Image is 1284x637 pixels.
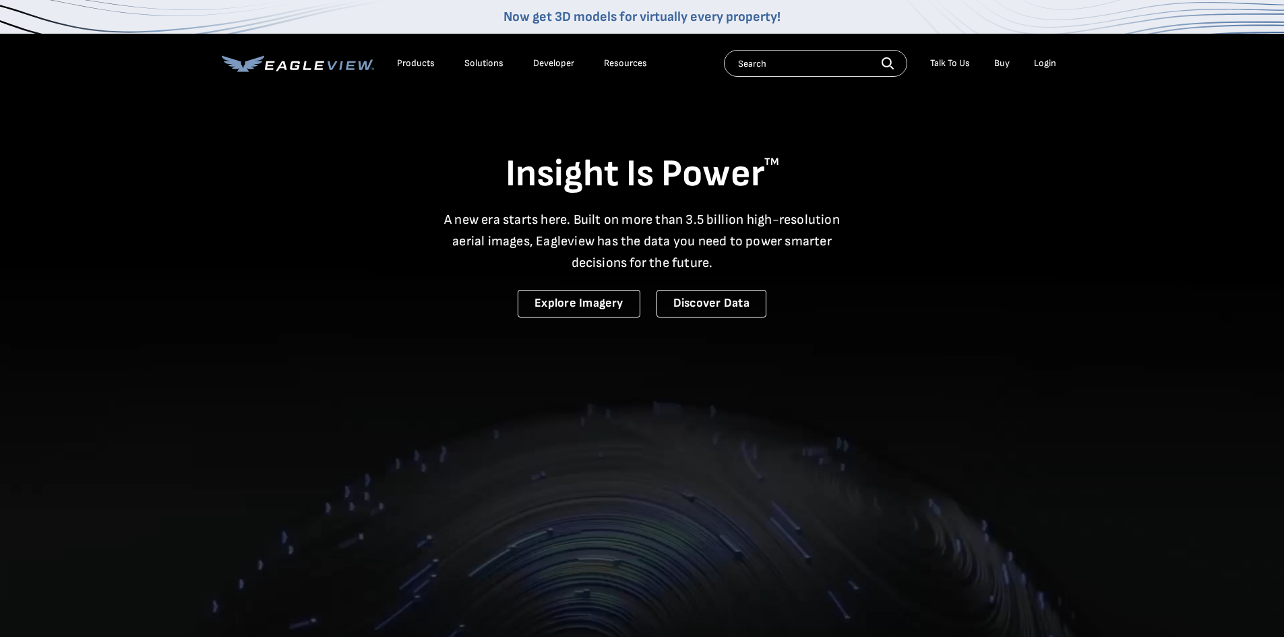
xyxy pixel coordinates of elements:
[518,290,640,317] a: Explore Imagery
[436,209,849,274] p: A new era starts here. Built on more than 3.5 billion high-resolution aerial images, Eagleview ha...
[994,57,1010,69] a: Buy
[222,151,1063,198] h1: Insight Is Power
[656,290,766,317] a: Discover Data
[764,156,779,169] sup: TM
[503,9,781,25] a: Now get 3D models for virtually every property!
[604,57,647,69] div: Resources
[533,57,574,69] a: Developer
[1034,57,1056,69] div: Login
[464,57,503,69] div: Solutions
[930,57,970,69] div: Talk To Us
[397,57,435,69] div: Products
[724,50,907,77] input: Search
